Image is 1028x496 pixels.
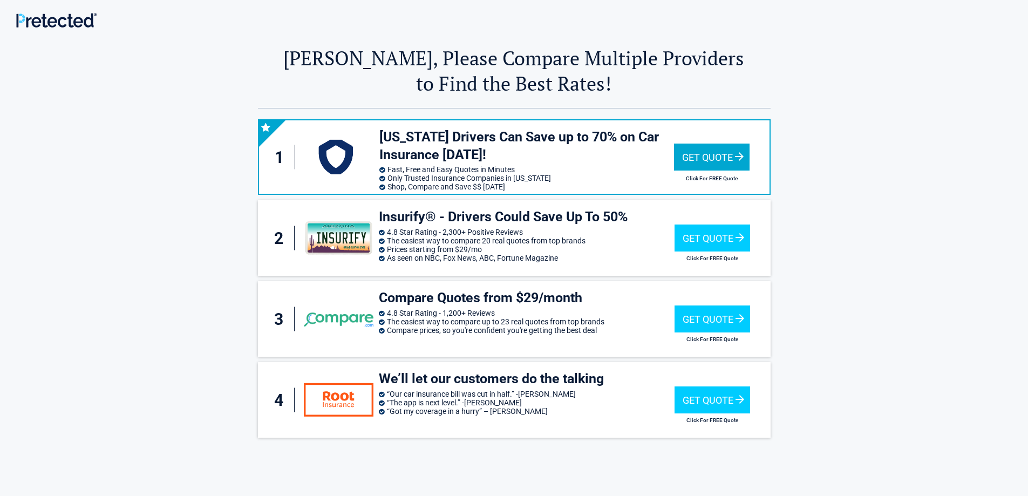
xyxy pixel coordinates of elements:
[304,311,373,327] img: compare's logo
[379,309,675,317] li: 4.8 Star Rating - 1,200+ Reviews
[379,128,674,164] h3: [US_STATE] Drivers Can Save up to 70% on Car Insurance [DATE]!
[379,236,675,245] li: The easiest way to compare 20 real quotes from top brands
[304,383,373,417] img: root's logo
[258,45,771,96] h2: [PERSON_NAME], Please Compare Multiple Providers to Find the Best Rates!
[304,221,373,255] img: insurify's logo
[675,305,750,332] div: Get Quote
[379,390,675,398] li: “Our car insurance bill was cut in half.” -[PERSON_NAME]
[675,255,750,261] h2: Click For FREE Quote
[675,417,750,423] h2: Click For FREE Quote
[379,254,675,262] li: As seen on NBC, Fox News, ABC, Fortune Magazine
[379,174,674,182] li: Only Trusted Insurance Companies in [US_STATE]
[379,208,675,226] h3: Insurify® - Drivers Could Save Up To 50%
[270,145,296,169] div: 1
[674,175,750,181] h2: Click For FREE Quote
[269,388,295,412] div: 4
[675,225,750,252] div: Get Quote
[379,407,675,416] li: “Got my coverage in a hurry” – [PERSON_NAME]
[379,289,675,307] h3: Compare Quotes from $29/month
[304,140,373,174] img: protect's logo
[379,398,675,407] li: “The app is next level.” -[PERSON_NAME]
[379,228,675,236] li: 4.8 Star Rating - 2,300+ Positive Reviews
[16,13,97,28] img: Main Logo
[379,165,674,174] li: Fast, Free and Easy Quotes in Minutes
[269,307,295,331] div: 3
[269,226,295,250] div: 2
[379,245,675,254] li: Prices starting from $29/mo
[675,386,750,413] div: Get Quote
[379,317,675,326] li: The easiest way to compare up to 23 real quotes from top brands
[379,370,675,388] h3: We’ll let our customers do the talking
[675,336,750,342] h2: Click For FREE Quote
[379,182,674,191] li: Shop, Compare and Save $$ [DATE]
[379,326,675,335] li: Compare prices, so you're confident you're getting the best deal
[674,144,750,171] div: Get Quote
